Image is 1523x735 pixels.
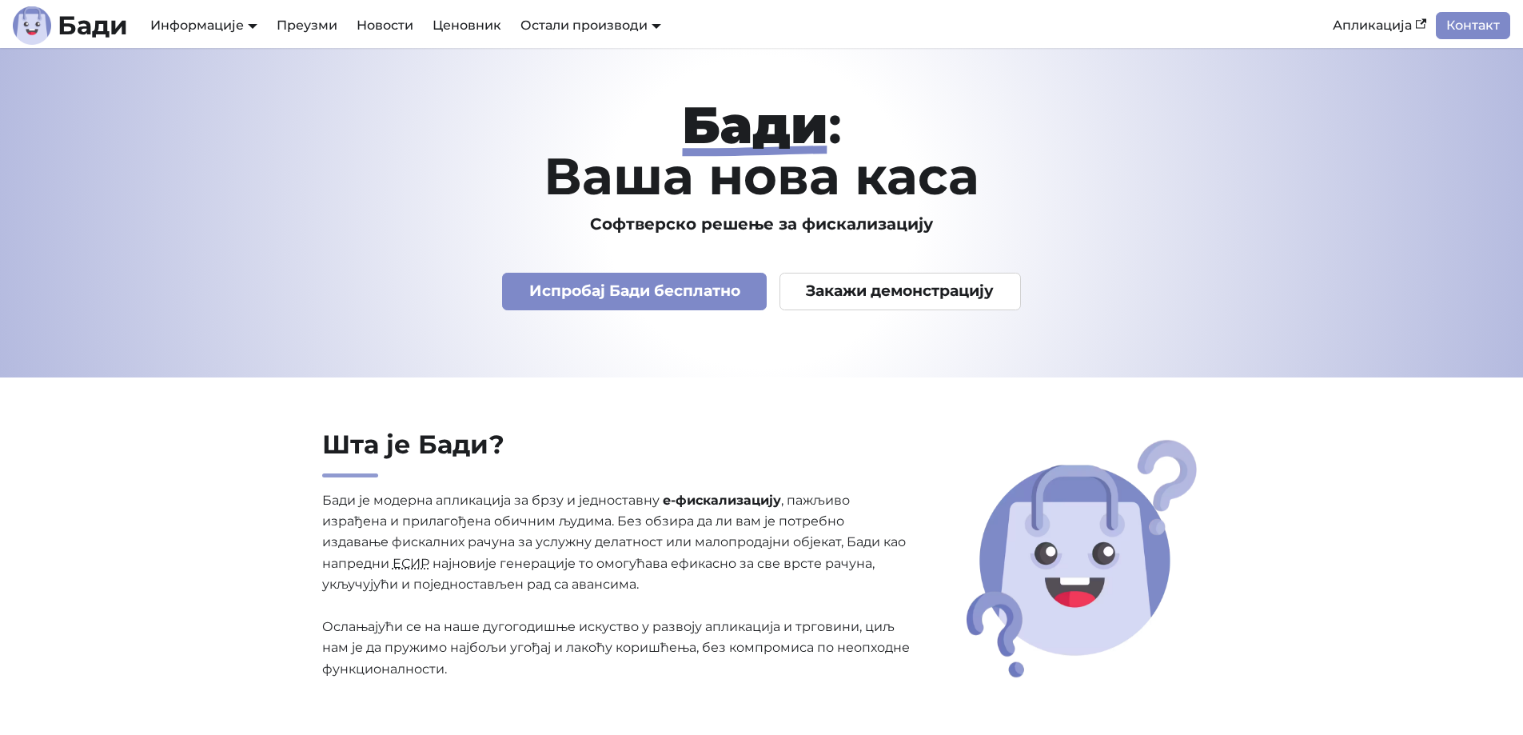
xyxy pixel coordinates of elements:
[423,12,511,39] a: Ценовник
[961,434,1202,683] img: Шта је Бади?
[13,6,51,45] img: Лого
[682,94,828,156] strong: Бади
[393,556,429,571] abbr: Електронски систем за издавање рачуна
[267,12,347,39] a: Преузми
[247,99,1277,202] h1: : Ваша нова каса
[150,18,257,33] a: Информације
[779,273,1021,310] a: Закажи демонстрацију
[520,18,661,33] a: Остали производи
[322,429,912,477] h2: Шта је Бади?
[663,493,781,508] strong: е-фискализацију
[1436,12,1510,39] a: Контакт
[502,273,767,310] a: Испробај Бади бесплатно
[13,6,128,45] a: ЛогоБади
[247,214,1277,234] h3: Софтверско решење за фискализацију
[322,490,912,681] p: Бади је модерна апликација за брзу и једноставну , пажљиво израђена и прилагођена обичним људима....
[1323,12,1436,39] a: Апликација
[58,13,128,38] b: Бади
[347,12,423,39] a: Новости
